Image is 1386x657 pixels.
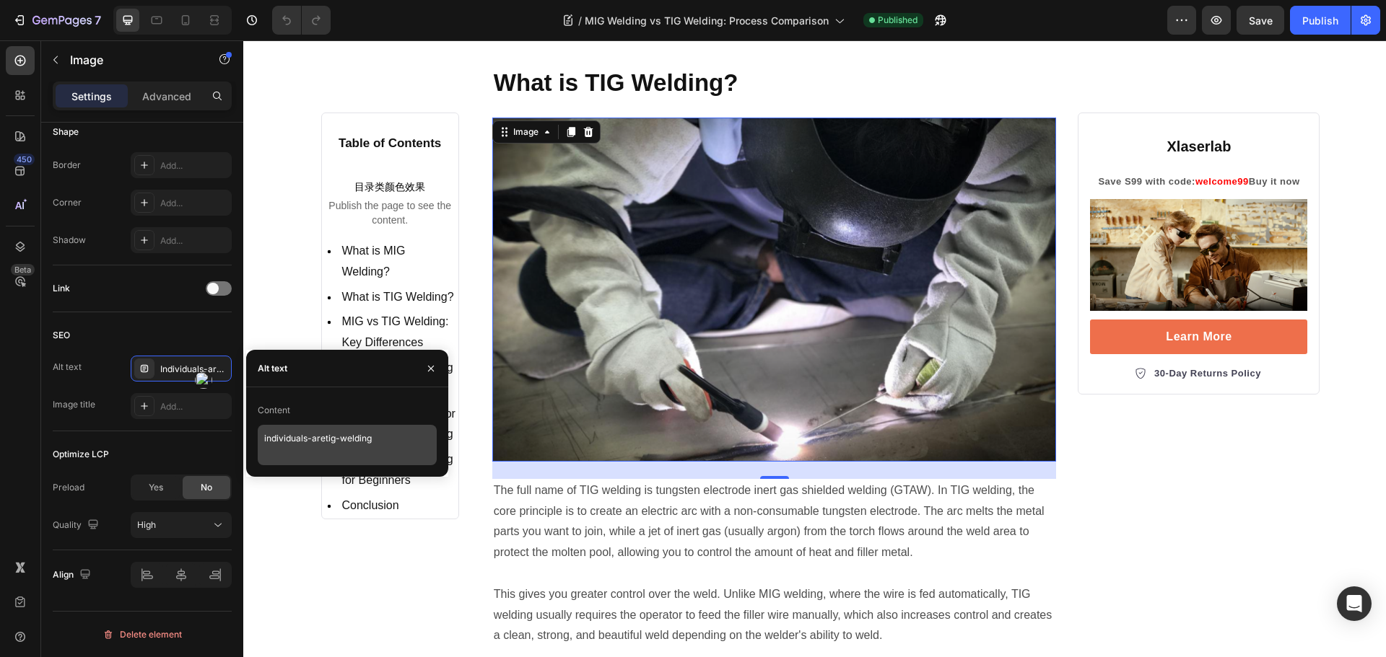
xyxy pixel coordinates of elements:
span: welcome99 [952,136,1006,146]
img: x1-laser-welding-equipment [847,159,1064,270]
div: Image [267,85,298,98]
div: Quality [53,516,102,535]
button: High [131,512,232,538]
div: v 4.0.25 [40,23,71,35]
div: 450 [14,154,35,165]
div: Add... [160,400,228,413]
div: Border [53,159,81,172]
div: 关键词（按流量） [163,87,237,96]
div: Alt text [53,361,82,374]
img: tab_domain_overview_orange.svg [58,85,70,97]
img: individuals-aretig-welding [249,77,814,421]
div: Align [53,565,94,585]
div: Alt text [258,362,287,375]
button: Save [1237,6,1284,35]
span: MIG Welding vs TIG Welding: Process Comparison [585,13,829,28]
span: Save [1249,14,1273,27]
div: Individuals-aretig-welding [160,363,228,376]
iframe: Design area [243,40,1386,657]
strong: 30-Day Returns Policy [911,327,1018,338]
span: Yes [149,481,163,494]
p: Advanced [142,89,191,104]
button: Publish [1290,6,1351,35]
p: Learn More [923,288,988,305]
div: 域名: [DOMAIN_NAME] [38,38,147,50]
p: 7 [95,12,101,29]
div: Image title [53,398,95,411]
img: website_grey.svg [23,38,35,50]
div: Add... [160,234,228,247]
div: Link [53,282,70,295]
div: Corner [53,196,82,209]
p: Save S99 with code: Buy it now [848,134,1063,149]
div: Publish [1302,13,1338,28]
span: / [578,13,582,28]
div: Beta [11,264,35,275]
div: Add... [160,159,228,172]
div: SEO [53,329,70,342]
span: Xlaserlab [924,98,988,114]
div: 域名概述 [74,87,111,96]
div: Content [258,404,290,417]
p: Image [70,51,193,69]
span: High [137,519,156,530]
span: No [201,481,212,494]
button: 7 [6,6,108,35]
div: Shadow [53,234,86,247]
p: The full name of TIG welding is tungsten electrode inert gas shielded welding (GTAW). In TIG weld... [250,440,812,523]
p: Settings [71,89,112,104]
div: Preload [53,481,84,494]
img: tab_keywords_by_traffic_grey.svg [147,85,159,97]
div: Add... [160,197,228,210]
button: Delete element [53,623,232,646]
div: Undo/Redo [272,6,331,35]
div: Delete element [103,626,182,643]
p: This gives you greater control over the weld. Unlike MIG welding, where the wire is fed automatic... [250,544,812,606]
div: Optimize LCP [53,448,109,461]
div: Open Intercom Messenger [1337,586,1372,621]
img: logo_orange.svg [23,23,35,35]
a: Learn More [847,279,1064,314]
span: Published [878,14,918,27]
div: Shape [53,125,79,138]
